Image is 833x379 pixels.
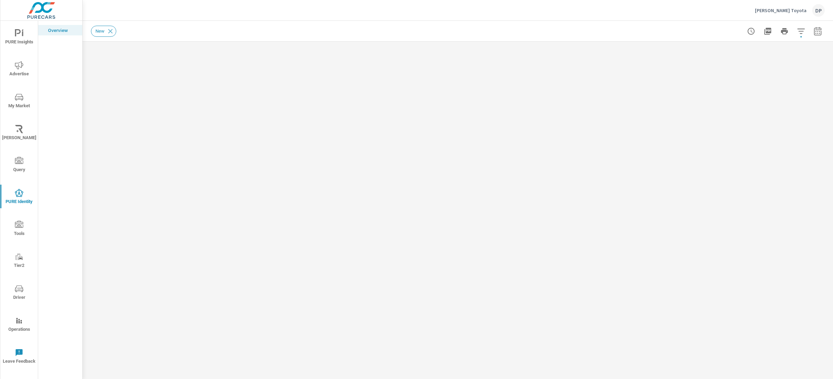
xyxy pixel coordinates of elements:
p: Overview [48,27,77,34]
div: DP [812,4,825,17]
button: Select Date Range [811,24,825,38]
span: PURE Insights [2,29,36,46]
span: Tools [2,221,36,238]
span: PURE Identity [2,189,36,206]
span: My Market [2,93,36,110]
div: New [91,26,116,37]
div: Overview [38,25,82,35]
button: Apply Filters [794,24,808,38]
span: [PERSON_NAME] [2,125,36,142]
span: Leave Feedback [2,348,36,365]
span: Driver [2,285,36,302]
span: New [91,28,109,34]
span: Query [2,157,36,174]
button: "Export Report to PDF" [761,24,775,38]
p: [PERSON_NAME] Toyota [755,7,807,14]
span: Operations [2,317,36,334]
span: Tier2 [2,253,36,270]
button: Print Report [777,24,791,38]
div: nav menu [0,21,38,372]
span: Advertise [2,61,36,78]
